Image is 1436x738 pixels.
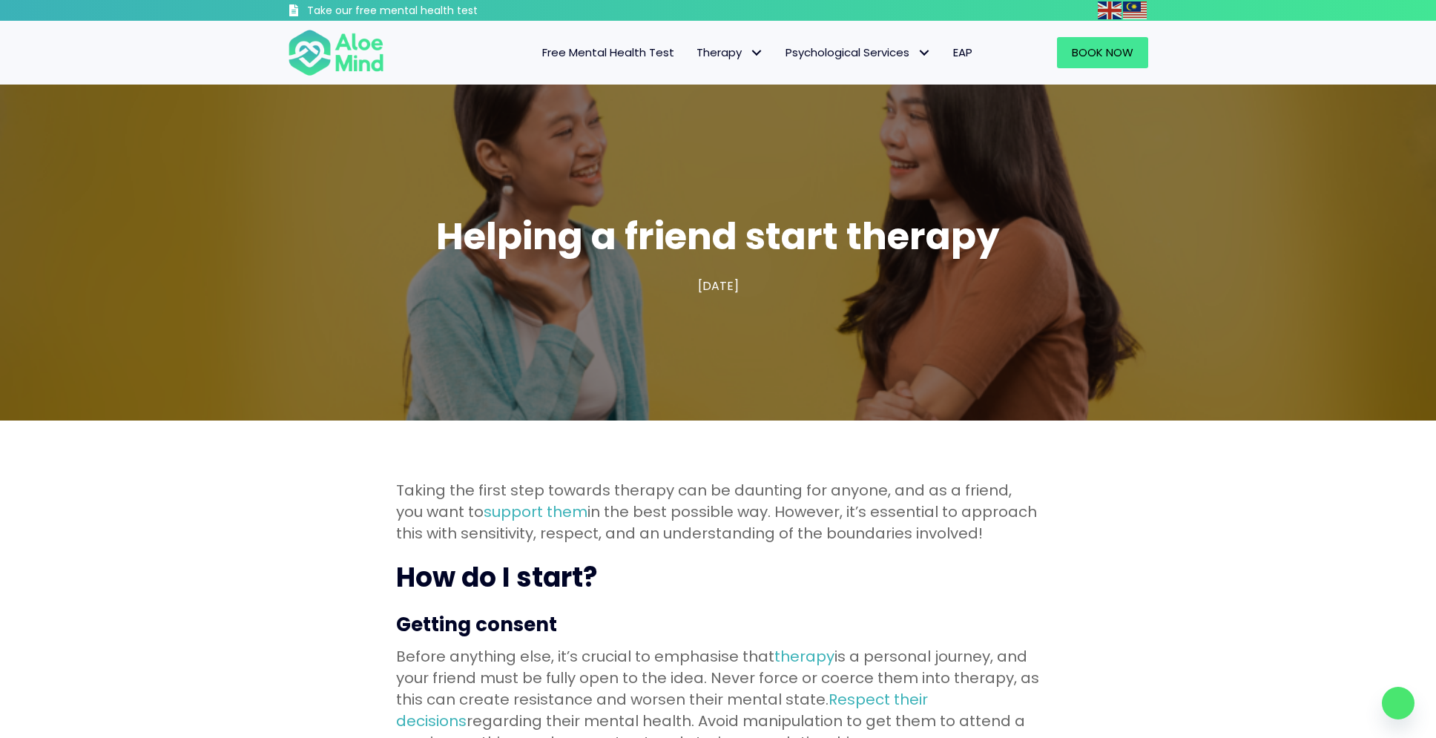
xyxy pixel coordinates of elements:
[745,42,767,64] span: Therapy: submenu
[774,37,942,68] a: Psychological ServicesPsychological Services: submenu
[785,45,931,60] span: Psychological Services
[404,37,984,68] nav: Menu
[436,210,1000,263] span: Helping a friend start therapy
[542,45,674,60] span: Free Mental Health Test
[484,501,587,522] a: support them
[531,37,685,68] a: Free Mental Health Test
[696,45,763,60] span: Therapy
[307,4,557,19] h3: Take our free mental health test
[1098,1,1122,19] img: en
[288,28,384,77] img: Aloe mind Logo
[1098,1,1123,19] a: English
[953,45,972,60] span: EAP
[1123,1,1147,19] img: ms
[396,559,1040,596] h2: How do I start?
[1072,45,1133,60] span: Book Now
[1057,37,1148,68] a: Book Now
[288,4,557,21] a: Take our free mental health test
[913,42,935,64] span: Psychological Services: submenu
[698,277,739,294] span: [DATE]
[774,646,834,667] a: therapy
[396,689,928,731] a: Respect their decisions
[1382,687,1414,719] a: Whatsapp
[942,37,984,68] a: EAP
[685,37,774,68] a: TherapyTherapy: submenu
[396,480,1040,544] p: Taking the first step towards therapy can be daunting for anyone, and as a friend, you want to in...
[396,611,1040,638] h3: Getting consent
[1123,1,1148,19] a: Malay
